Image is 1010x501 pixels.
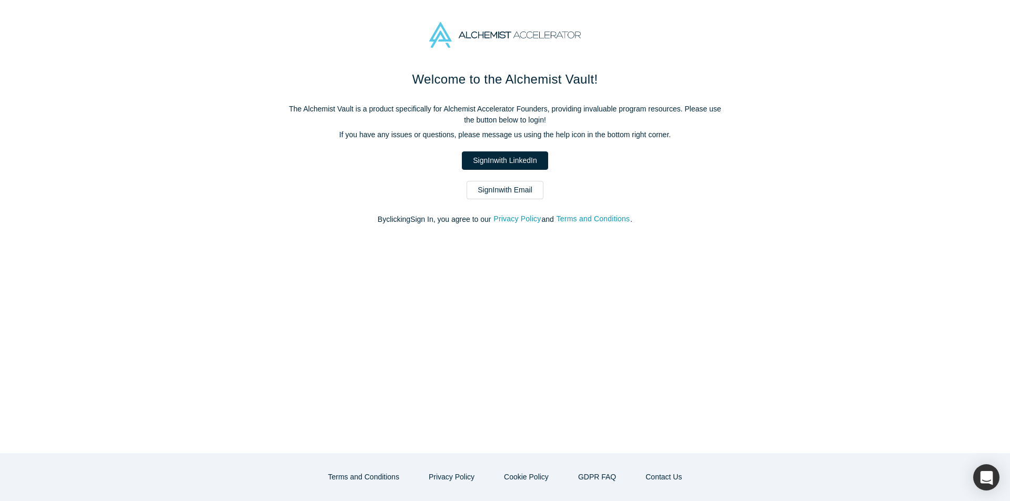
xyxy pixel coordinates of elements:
button: Terms and Conditions [556,213,631,225]
p: By clicking Sign In , you agree to our and . [284,214,726,225]
button: Privacy Policy [418,468,486,486]
p: The Alchemist Vault is a product specifically for Alchemist Accelerator Founders, providing inval... [284,104,726,126]
button: Terms and Conditions [317,468,410,486]
a: GDPR FAQ [567,468,627,486]
a: SignInwith Email [467,181,543,199]
button: Privacy Policy [493,213,541,225]
button: Contact Us [634,468,693,486]
img: Alchemist Accelerator Logo [429,22,581,48]
button: Cookie Policy [493,468,560,486]
p: If you have any issues or questions, please message us using the help icon in the bottom right co... [284,129,726,140]
a: SignInwith LinkedIn [462,151,548,170]
h1: Welcome to the Alchemist Vault! [284,70,726,89]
